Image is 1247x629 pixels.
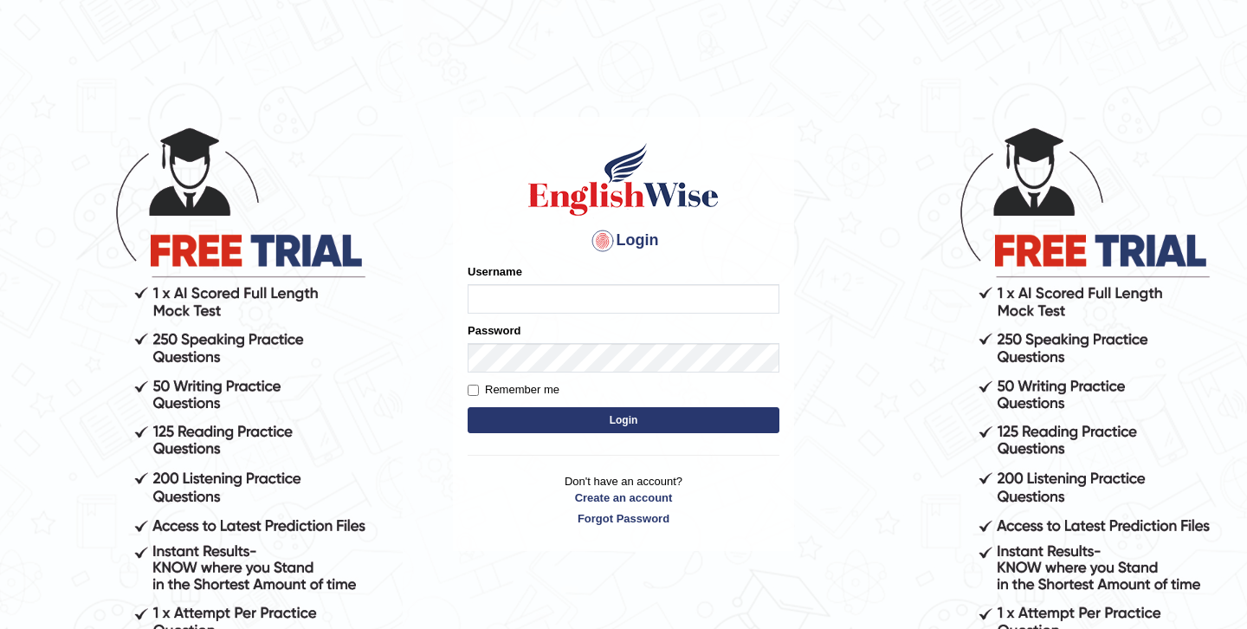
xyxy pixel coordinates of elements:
label: Remember me [468,381,559,399]
input: Remember me [468,385,479,396]
label: Username [468,263,522,280]
button: Login [468,407,779,433]
p: Don't have an account? [468,473,779,527]
label: Password [468,322,520,339]
img: Logo of English Wise sign in for intelligent practice with AI [525,140,722,218]
h4: Login [468,227,779,255]
a: Create an account [468,490,779,506]
a: Forgot Password [468,510,779,527]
